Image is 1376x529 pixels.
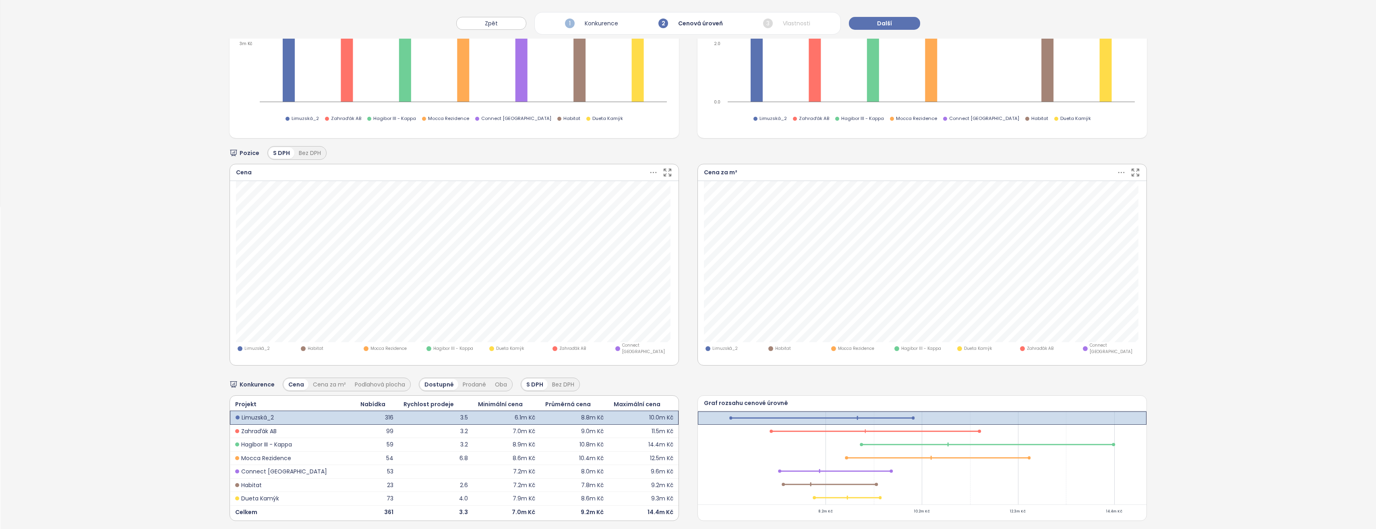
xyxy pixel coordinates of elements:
td: 14.4m Kč [608,505,678,519]
span: Habitat [1031,115,1048,122]
td: 6.8 [399,451,473,465]
td: 7.9m Kč [473,492,540,506]
span: Limuzská_2 [712,345,738,352]
span: Habitat [563,115,580,122]
span: Mocca Rezidence [838,345,874,352]
td: 7.2m Kč [473,465,540,479]
td: Dueta Kamýk [230,492,356,506]
td: 7.0m Kč [473,505,540,519]
span: Dueta Kamýk [964,345,992,352]
td: 73 [356,492,399,506]
div: Cena [236,168,252,177]
td: 9.3m Kč [608,492,678,506]
td: 14.4m Kč [608,438,678,452]
td: Průměrná cena [540,398,609,411]
span: Zahraďák AB [331,115,361,122]
td: 59 [356,438,399,452]
div: 14.4m Kč [1106,509,1122,514]
span: 2 [658,19,668,28]
td: 8.8m Kč [540,411,609,425]
div: 10.2m Kč [914,509,930,514]
div: Prodané [458,379,490,390]
tspan: 2.0 [714,41,720,47]
div: Cena za m² [704,168,737,177]
span: Zahraďák AB [799,115,829,122]
td: 9.6m Kč [608,465,678,479]
span: Další [877,19,892,28]
td: 361 [356,505,399,519]
td: 4.0 [399,492,473,506]
td: Mocca Rezidence [230,451,356,465]
span: Mocca Rezidence [896,115,937,122]
span: Pozice [240,149,259,157]
td: 10.8m Kč [540,438,609,452]
span: Dueta Kamýk [592,115,623,122]
div: Cenová úroveň [656,17,725,30]
td: 6.1m Kč [473,411,540,425]
div: Bez DPH [294,147,325,159]
span: Connect [GEOGRAPHIC_DATA] [481,115,551,122]
div: 8.2m Kč [818,509,833,514]
div: Konkurence [563,17,620,30]
button: Další [849,17,920,30]
span: Zahraďák AB [1027,345,1053,352]
td: 53 [356,465,399,479]
span: 3 [763,19,773,28]
span: Connect [GEOGRAPHIC_DATA] [622,342,672,355]
div: Vlastnosti [761,17,812,30]
td: 3.2 [399,424,473,438]
td: 2.6 [399,478,473,492]
span: Mocca Rezidence [428,115,469,122]
td: 8.0m Kč [540,465,609,479]
div: S DPH [522,379,548,390]
div: Bez DPH [548,379,579,390]
td: Limuzská_2 [230,411,356,425]
td: Celkem [230,505,356,519]
td: Rychlost prodeje [399,398,473,411]
tspan: 0.0 [714,99,720,105]
td: 9.2m Kč [540,505,609,519]
td: 11.5m Kč [608,424,678,438]
td: 7.0m Kč [473,424,540,438]
span: Hagibor III - Kappa [433,345,473,352]
div: Podlahová plocha [350,379,410,390]
div: S DPH [269,147,294,159]
td: 3.3 [399,505,473,519]
td: 9.2m Kč [608,478,678,492]
td: 316 [356,411,399,425]
td: 7.8m Kč [540,478,609,492]
span: Zpět [485,19,498,28]
span: Konkurence [240,380,275,389]
td: 10.0m Kč [608,411,678,425]
span: Limuzská_2 [244,345,270,352]
td: Minimální cena [473,398,540,411]
td: 12.5m Kč [608,451,678,465]
td: Nabídka [356,398,399,411]
td: 8.6m Kč [473,451,540,465]
td: Maximální cena [608,398,678,411]
td: Habitat [230,478,356,492]
div: 12.3m Kč [1010,509,1026,514]
button: Zpět [456,17,526,30]
td: Connect [GEOGRAPHIC_DATA] [230,465,356,479]
span: Dueta Kamýk [1060,115,1091,122]
span: 1 [565,19,575,28]
div: Oba [490,379,511,390]
td: 8.6m Kč [540,492,609,506]
span: Hagibor III - Kappa [901,345,941,352]
td: 8.9m Kč [473,438,540,452]
span: Hagibor III - Kappa [373,115,416,122]
span: Habitat [775,345,791,352]
td: 54 [356,451,399,465]
span: Connect [GEOGRAPHIC_DATA] [1090,342,1140,355]
td: 9.0m Kč [540,424,609,438]
span: Connect [GEOGRAPHIC_DATA] [949,115,1019,122]
div: Graf rozsahu cenové úrovně [698,396,1146,411]
div: Cena za m² [308,379,350,390]
span: Habitat [308,345,323,352]
span: Limuzská_2 [292,115,319,122]
td: 3.5 [399,411,473,425]
div: Dostupné [420,379,458,390]
span: Hagibor III - Kappa [841,115,884,122]
div: Cena [284,379,308,390]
